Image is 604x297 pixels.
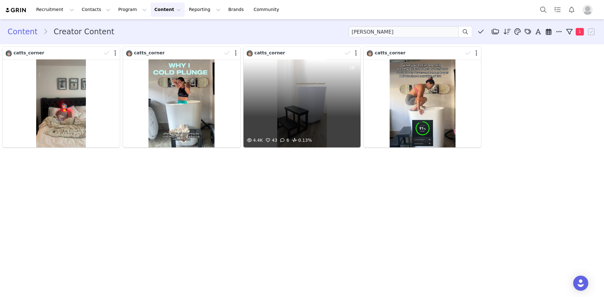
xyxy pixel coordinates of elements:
[78,3,114,17] button: Contacts
[264,138,277,143] span: 43
[279,138,289,143] span: 6
[254,50,285,55] span: catts_corner
[291,137,312,144] span: 0.13%
[151,3,185,17] button: Content
[576,28,584,36] span: 1
[247,50,253,57] img: e3434f96-85d0-4e34-aa7a-0c4890792906.jpg
[349,26,459,37] input: Search labels, captions, # and @ tags
[115,3,150,17] button: Program
[225,3,249,17] a: Brands
[32,3,78,17] button: Recruitment
[5,7,27,13] img: grin logo
[573,276,588,291] div: Open Intercom Messenger
[246,138,263,143] span: 4.4K
[185,3,224,17] button: Reporting
[583,5,593,15] img: placeholder-profile.jpg
[14,50,44,55] span: catts_corner
[126,50,132,57] img: e3434f96-85d0-4e34-aa7a-0c4890792906.jpg
[536,3,550,17] button: Search
[6,50,12,57] img: e3434f96-85d0-4e34-aa7a-0c4890792906.jpg
[579,5,599,15] button: Profile
[134,50,165,55] span: catts_corner
[375,50,405,55] span: catts_corner
[250,3,286,17] a: Community
[551,3,564,17] a: Tasks
[564,27,587,36] button: 1
[8,26,43,37] a: Content
[565,3,579,17] button: Notifications
[367,50,373,57] img: e3434f96-85d0-4e34-aa7a-0c4890792906.jpg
